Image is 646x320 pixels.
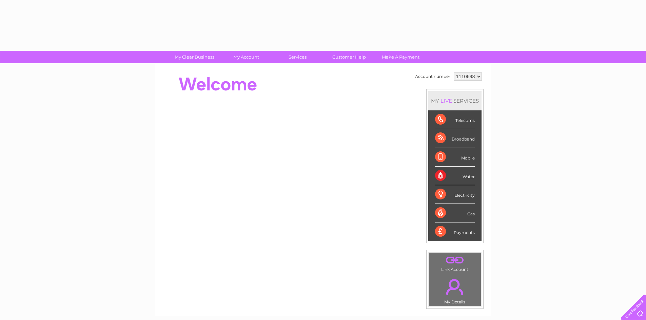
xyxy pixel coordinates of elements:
[321,51,377,63] a: Customer Help
[218,51,274,63] a: My Account
[435,222,475,241] div: Payments
[435,185,475,204] div: Electricity
[429,273,481,306] td: My Details
[435,148,475,167] div: Mobile
[439,98,453,104] div: LIVE
[429,252,481,274] td: Link Account
[435,167,475,185] div: Water
[431,275,479,299] a: .
[435,129,475,148] div: Broadband
[435,110,475,129] div: Telecoms
[428,91,482,110] div: MY SERVICES
[167,51,222,63] a: My Clear Business
[435,204,475,222] div: Gas
[431,254,479,266] a: .
[373,51,429,63] a: Make A Payment
[413,71,452,82] td: Account number
[270,51,326,63] a: Services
